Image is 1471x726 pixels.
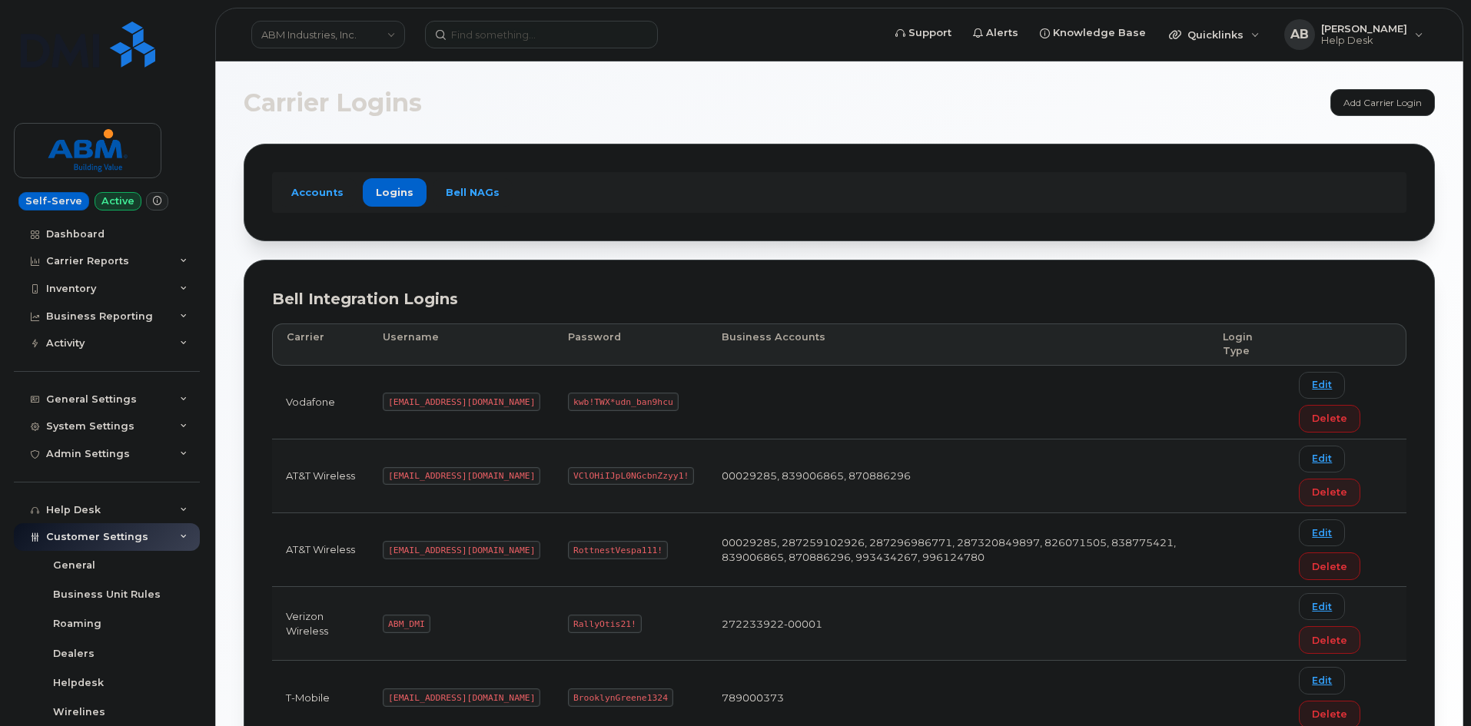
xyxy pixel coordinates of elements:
[708,513,1209,587] td: 00029285, 287259102926, 287296986771, 287320849897, 826071505, 838775421, 839006865, 870886296, 9...
[1299,405,1360,433] button: Delete
[554,323,708,366] th: Password
[1330,89,1435,116] a: Add Carrier Login
[1299,593,1345,620] a: Edit
[272,587,369,661] td: Verizon Wireless
[708,439,1209,513] td: 00029285, 839006865, 870886296
[1312,707,1347,721] span: Delete
[272,288,1406,310] div: Bell Integration Logins
[568,467,694,486] code: VClOHiIJpL0NGcbnZzyy1!
[278,178,357,206] a: Accounts
[244,91,422,114] span: Carrier Logins
[1312,633,1347,648] span: Delete
[272,323,369,366] th: Carrier
[568,541,668,559] code: RottnestVespa111!
[568,615,641,633] code: RallyOtis21!
[369,323,554,366] th: Username
[433,178,513,206] a: Bell NAGs
[383,393,540,411] code: [EMAIL_ADDRESS][DOMAIN_NAME]
[1299,446,1345,472] a: Edit
[272,513,369,587] td: AT&T Wireless
[568,393,678,411] code: kwb!TWX*udn_ban9hcu
[272,366,369,439] td: Vodafone
[1299,372,1345,399] a: Edit
[1299,626,1360,654] button: Delete
[363,178,427,206] a: Logins
[383,615,430,633] code: ABM_DMI
[383,541,540,559] code: [EMAIL_ADDRESS][DOMAIN_NAME]
[1312,411,1347,426] span: Delete
[383,688,540,707] code: [EMAIL_ADDRESS][DOMAIN_NAME]
[568,688,672,707] code: BrooklynGreene1324
[1312,559,1347,574] span: Delete
[708,587,1209,661] td: 272233922-00001
[1299,479,1360,506] button: Delete
[1299,519,1345,546] a: Edit
[272,439,369,513] td: AT&T Wireless
[383,467,540,486] code: [EMAIL_ADDRESS][DOMAIN_NAME]
[1312,485,1347,499] span: Delete
[1299,552,1360,580] button: Delete
[1209,323,1285,366] th: Login Type
[1299,667,1345,694] a: Edit
[708,323,1209,366] th: Business Accounts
